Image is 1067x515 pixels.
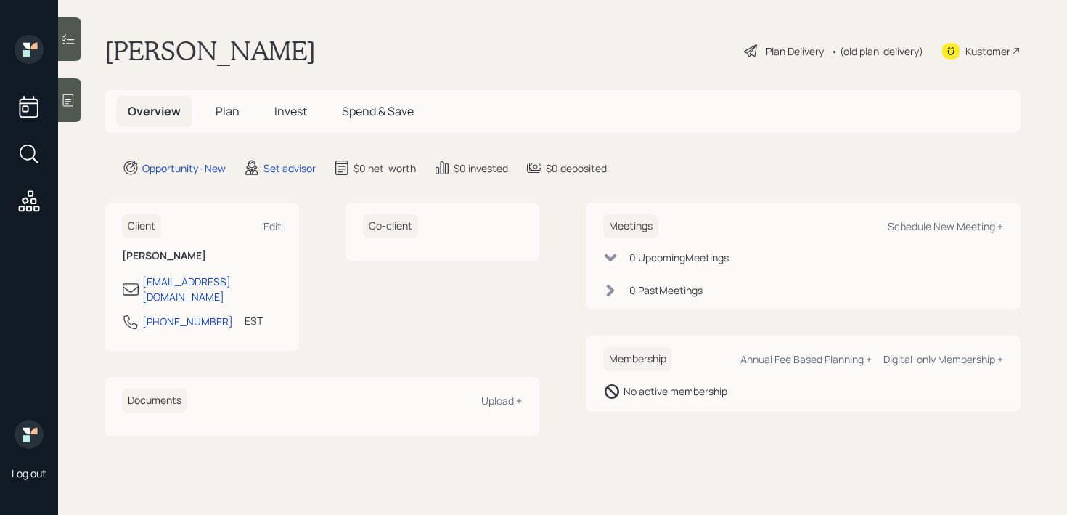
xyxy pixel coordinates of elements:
[122,250,282,262] h6: [PERSON_NAME]
[766,44,824,59] div: Plan Delivery
[142,314,233,329] div: [PHONE_NUMBER]
[216,103,240,119] span: Plan
[12,466,46,480] div: Log out
[15,420,44,449] img: retirable_logo.png
[740,352,872,366] div: Annual Fee Based Planning +
[454,161,508,176] div: $0 invested
[263,219,282,233] div: Edit
[353,161,416,176] div: $0 net-worth
[629,283,703,298] div: 0 Past Meeting s
[883,352,1003,366] div: Digital-only Membership +
[105,35,316,67] h1: [PERSON_NAME]
[128,103,181,119] span: Overview
[363,214,418,238] h6: Co-client
[603,214,658,238] h6: Meetings
[629,250,729,265] div: 0 Upcoming Meeting s
[274,103,307,119] span: Invest
[122,389,187,413] h6: Documents
[888,219,1003,233] div: Schedule New Meeting +
[624,384,727,399] div: No active membership
[603,347,672,371] h6: Membership
[965,44,1010,59] div: Kustomer
[122,214,161,238] h6: Client
[831,44,923,59] div: • (old plan-delivery)
[342,103,414,119] span: Spend & Save
[263,161,316,176] div: Set advisor
[142,274,282,304] div: [EMAIL_ADDRESS][DOMAIN_NAME]
[546,161,607,176] div: $0 deposited
[245,313,263,328] div: EST
[142,161,226,176] div: Opportunity · New
[481,394,522,407] div: Upload +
